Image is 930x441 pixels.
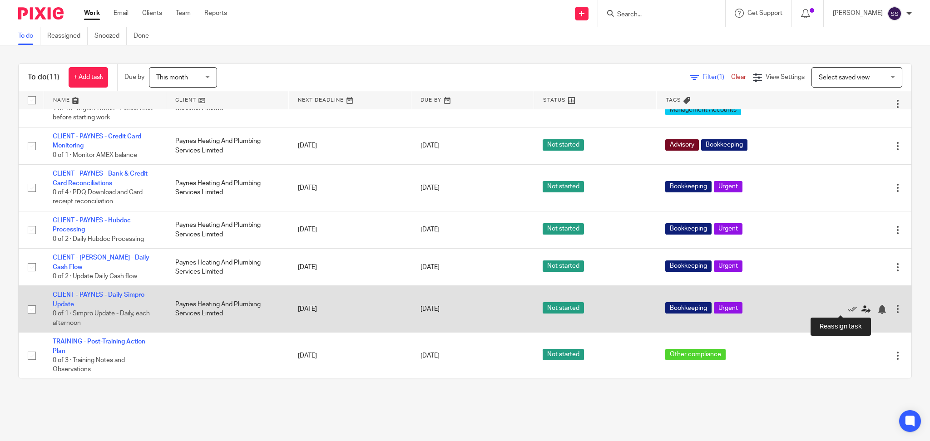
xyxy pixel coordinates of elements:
a: Team [176,9,191,18]
td: [DATE] [289,211,411,249]
a: Email [114,9,129,18]
a: CLIENT - PAYNES - Bank & Credit Card Reconciliations [53,171,148,186]
a: CLIENT - PAYNES - Daily Simpro Update [53,292,144,307]
input: Search [616,11,698,19]
td: [DATE] [289,127,411,165]
span: Management Accounts [665,104,741,115]
span: Get Support [747,10,782,16]
a: + Add task [69,67,108,88]
span: Bookkeeping [665,181,712,192]
a: TRAINING - Post-Training Action Plan [53,338,145,354]
a: CLIENT - PAYNES - Hubdoc Processing [53,217,131,233]
span: Urgent [714,223,742,235]
a: To do [18,27,40,45]
a: Clear [731,74,746,80]
span: Not started [543,223,584,235]
span: [DATE] [420,306,440,312]
span: 1 of 10 · Urgent Notes - Please read before starting work [53,105,153,121]
span: 0 of 3 · Training Notes and Observations [53,357,125,373]
span: 0 of 1 · Simpro Update - Daily, each afternoon [53,310,150,326]
span: 0 of 2 · Update Daily Cash flow [53,273,137,279]
span: View Settings [766,74,805,80]
a: Mark as done [848,304,861,314]
span: Urgent [714,302,742,314]
span: [DATE] [420,227,440,233]
p: Due by [124,73,144,82]
td: Paynes Heating And Plumbing Services Limited [166,211,289,249]
a: CLIENT - [PERSON_NAME] - Daily Cash Flow [53,255,149,270]
span: Tags [666,98,681,103]
td: [DATE] [289,286,411,333]
img: svg%3E [887,6,902,21]
span: Filter [702,74,731,80]
span: [DATE] [420,185,440,191]
td: [DATE] [289,165,411,211]
span: Not started [543,302,584,314]
span: Bookkeeping [665,223,712,235]
span: [DATE] [420,264,440,270]
span: (1) [717,74,724,80]
span: Select saved view [819,74,870,81]
img: Pixie [18,7,64,20]
span: 0 of 4 · PDQ Download and Card receipt reconciliation [53,189,143,205]
span: This month [156,74,188,81]
span: Bookkeeping [701,139,747,151]
a: Work [84,9,100,18]
a: Reports [204,9,227,18]
a: Reassigned [47,27,88,45]
td: [DATE] [289,333,411,379]
a: CLIENT - PAYNES - Credit Card Monitoring [53,133,141,149]
h1: To do [28,73,59,82]
span: 0 of 1 · Monitor AMEX balance [53,152,137,158]
span: Bookkeeping [665,260,712,272]
span: Not started [543,181,584,192]
span: Not started [543,139,584,151]
span: Advisory [665,139,699,151]
p: [PERSON_NAME] [833,9,883,18]
td: Paynes Heating And Plumbing Services Limited [166,165,289,211]
a: Clients [142,9,162,18]
span: Urgent [714,260,742,272]
span: [DATE] [420,353,440,359]
a: Done [134,27,156,45]
span: Not started [543,349,584,360]
span: Not started [543,260,584,272]
span: [DATE] [420,143,440,149]
td: Paynes Heating And Plumbing Services Limited [166,249,289,286]
span: (11) [47,73,59,81]
span: 0 of 2 · Daily Hubdoc Processing [53,236,144,242]
span: Bookkeeping [665,302,712,314]
span: Urgent [714,181,742,192]
span: Other compliance [665,349,726,360]
td: Paynes Heating And Plumbing Services Limited [166,127,289,165]
td: Paynes Heating And Plumbing Services Limited [166,286,289,333]
td: [DATE] [289,249,411,286]
a: Snoozed [94,27,127,45]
